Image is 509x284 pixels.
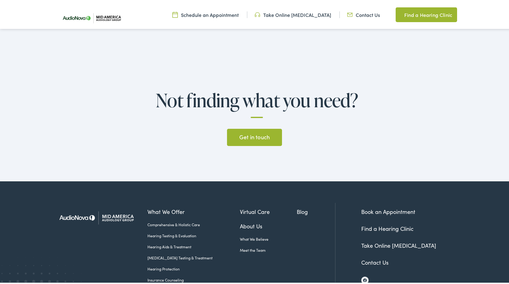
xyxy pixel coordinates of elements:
a: Comprehensive & Holistic Care [147,221,240,226]
a: Schedule an Appointment [172,10,239,17]
a: Book an Appointment [361,207,415,214]
a: What We Believe [240,235,297,241]
a: Contact Us [347,10,380,17]
img: Facebook icon, indicating the presence of the site or brand on the social media platform. [363,277,367,281]
a: Take Online [MEDICAL_DATA] [361,240,436,248]
a: Find a Hearing Clinic [396,6,457,21]
img: utility icon [396,10,401,17]
a: Hearing Testing & Evaluation [147,232,240,237]
a: Contact Us [361,257,389,265]
img: utility icon [255,10,260,17]
a: Find a Hearing Clinic [361,223,413,231]
a: Blog [297,206,335,215]
h2: Not finding what you need? [146,89,367,117]
a: Take Online [MEDICAL_DATA] [255,10,331,17]
a: Get in touch [227,128,282,145]
a: [MEDICAL_DATA] Testing & Treatment [147,254,240,259]
a: What We Offer [147,206,240,215]
a: About Us [240,221,297,229]
img: Mid America Audiology Group [54,202,139,231]
a: Hearing Protection [147,265,240,270]
a: Hearing Aids & Treatment [147,243,240,248]
img: utility icon [347,10,353,17]
a: Insurance Counseling [147,276,240,282]
img: utility icon [172,10,178,17]
a: Meet the Team [240,246,297,252]
a: Virtual Care [240,206,297,215]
